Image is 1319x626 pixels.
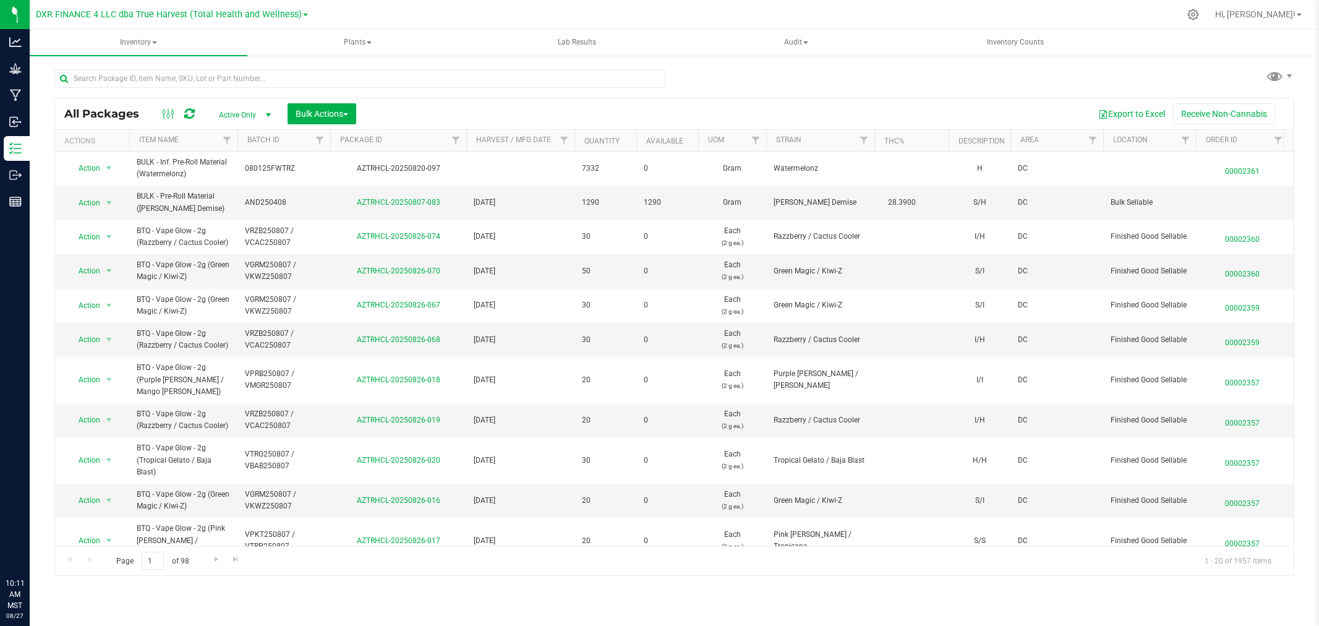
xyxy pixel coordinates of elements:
[1018,163,1096,174] span: DC
[67,371,101,388] span: Action
[101,371,117,388] span: select
[956,333,1003,347] div: I/H
[67,331,101,348] span: Action
[706,306,759,317] p: (2 g ea.)
[67,228,101,246] span: Action
[67,411,101,429] span: Action
[970,37,1061,48] span: Inventory Counts
[706,259,759,283] span: Each
[9,36,22,48] inline-svg: Analytics
[245,489,323,512] span: VGRM250807 / VKWZ250807
[9,62,22,75] inline-svg: Grow
[1195,552,1281,570] span: 1 - 20 of 1957 items
[706,489,759,512] span: Each
[67,452,101,469] span: Action
[644,163,691,174] span: 0
[706,368,759,392] span: Each
[30,30,247,56] span: Inventory
[468,30,686,56] a: Lab Results
[644,535,691,547] span: 0
[9,169,22,181] inline-svg: Outbound
[12,527,49,564] iframe: Resource center
[142,552,164,571] input: 1
[706,271,759,283] p: (2 g ea.)
[1203,492,1281,510] span: 00002357
[217,130,237,151] a: Filter
[245,163,323,174] span: 080125FWTRZ
[101,194,117,212] span: select
[67,160,101,177] span: Action
[907,30,1124,56] a: Inventory Counts
[956,264,1003,278] div: S/I
[207,552,225,568] a: Go to the next page
[1203,411,1281,429] span: 00002357
[1111,299,1189,311] span: Finished Good Sellable
[774,414,867,426] span: Razzberry / Cactus Cooler
[884,137,905,145] a: THC%
[541,37,613,48] span: Lab Results
[582,374,629,386] span: 20
[137,259,230,283] span: BTQ - Vape Glow - 2g (Green Magic / Kiwi-Z)
[1111,535,1189,547] span: Finished Good Sellable
[245,448,323,472] span: VTRG250807 / VBAB250807
[64,107,152,121] span: All Packages
[340,135,382,144] a: Package ID
[706,380,759,392] p: (2 g ea.)
[1090,103,1173,124] button: Export to Excel
[644,455,691,466] span: 0
[288,103,356,124] button: Bulk Actions
[101,492,117,509] span: select
[67,194,101,212] span: Action
[1083,130,1103,151] a: Filter
[474,374,567,386] span: [DATE]
[67,532,101,549] span: Action
[296,109,348,119] span: Bulk Actions
[101,262,117,280] span: select
[706,448,759,472] span: Each
[1185,9,1201,20] div: Manage settings
[1018,299,1096,311] span: DC
[446,130,466,151] a: Filter
[357,232,440,241] a: AZTRHCL-20250826-074
[1111,197,1189,208] span: Bulk Sellable
[474,495,567,507] span: [DATE]
[1215,9,1296,19] span: Hi, [PERSON_NAME]!
[474,334,567,346] span: [DATE]
[706,420,759,432] p: (2 g ea.)
[474,299,567,311] span: [DATE]
[245,368,323,392] span: VPRB250807 / VMGR250807
[956,298,1003,312] div: S/I
[1203,371,1281,389] span: 00002357
[1018,197,1096,208] span: DC
[1203,331,1281,349] span: 00002359
[1018,455,1096,466] span: DC
[582,197,629,208] span: 1290
[644,334,691,346] span: 0
[582,455,629,466] span: 30
[708,135,724,144] a: UOM
[644,495,691,507] span: 0
[1203,262,1281,280] span: 00002360
[582,231,629,242] span: 30
[1020,135,1039,144] a: Area
[958,137,1005,145] a: Description
[137,156,230,180] span: BULK - Inf. Pre-Roll Material (Watermelonz)
[1203,296,1281,314] span: 00002359
[746,130,766,151] a: Filter
[554,130,574,151] a: Filter
[357,456,440,465] a: AZTRHCL-20250826-020
[1111,231,1189,242] span: Finished Good Sellable
[774,299,867,311] span: Green Magic / Kiwi-Z
[249,30,466,56] a: Plants
[101,297,117,314] span: select
[1203,532,1281,550] span: 00002357
[774,163,867,174] span: Watermelonz
[774,334,867,346] span: Razzberry / Cactus Cooler
[357,301,440,309] a: AZTRHCL-20250826-067
[706,328,759,351] span: Each
[584,137,620,145] a: Quantity
[101,331,117,348] span: select
[474,414,567,426] span: [DATE]
[1111,495,1189,507] span: Finished Good Sellable
[706,197,759,208] span: Gram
